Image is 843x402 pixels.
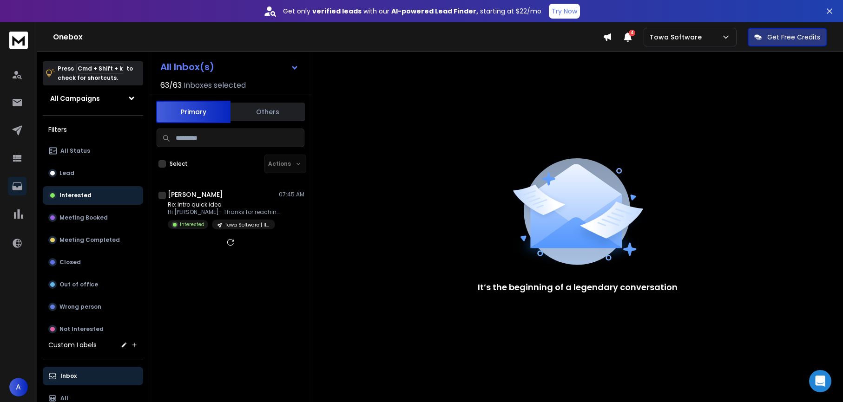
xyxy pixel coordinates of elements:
[50,94,100,103] h1: All Campaigns
[59,169,74,177] p: Lead
[43,142,143,160] button: All Status
[59,259,81,266] p: Closed
[58,64,133,83] p: Press to check for shortcuts.
[168,201,279,208] p: Re: Intro quick idea
[160,62,214,71] h1: All Inbox(s)
[43,298,143,316] button: Wrong person
[9,32,28,49] img: logo
[59,325,104,333] p: Not Interested
[650,32,705,42] p: Towa Software
[156,101,231,123] button: Primary
[43,123,143,136] h3: Filters
[59,192,92,199] p: Interested
[170,160,188,168] label: Select
[629,30,635,36] span: 4
[43,208,143,227] button: Meeting Booked
[60,395,68,402] p: All
[59,236,120,244] p: Meeting Completed
[231,102,305,122] button: Others
[60,147,90,155] p: All Status
[60,372,77,380] p: Inbox
[43,89,143,108] button: All Campaigns
[279,191,304,198] p: 07:45 AM
[478,281,678,294] p: It’s the beginning of a legendary conversation
[9,378,28,396] button: A
[59,303,101,311] p: Wrong person
[184,80,246,91] h3: Inboxes selected
[43,320,143,338] button: Not Interested
[391,6,478,16] strong: AI-powered Lead Finder,
[809,370,831,392] div: Open Intercom Messenger
[748,28,827,46] button: Get Free Credits
[225,221,270,228] p: Towa Software | 11.5k Software & IT Firms
[168,208,279,216] p: Hi [PERSON_NAME]- Thanks for reaching
[53,32,603,43] h1: Onebox
[160,80,182,91] span: 63 / 63
[59,214,108,221] p: Meeting Booked
[767,32,820,42] p: Get Free Credits
[43,186,143,205] button: Interested
[180,221,204,228] p: Interested
[552,6,577,16] p: Try Now
[59,281,98,288] p: Out of office
[76,63,124,74] span: Cmd + Shift + k
[43,275,143,294] button: Out of office
[43,231,143,249] button: Meeting Completed
[48,340,97,350] h3: Custom Labels
[43,253,143,272] button: Closed
[43,164,143,182] button: Lead
[283,6,541,16] p: Get only with our starting at $22/mo
[153,58,306,76] button: All Inbox(s)
[312,6,362,16] strong: verified leads
[549,4,580,19] button: Try Now
[43,367,143,385] button: Inbox
[168,190,223,199] h1: [PERSON_NAME]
